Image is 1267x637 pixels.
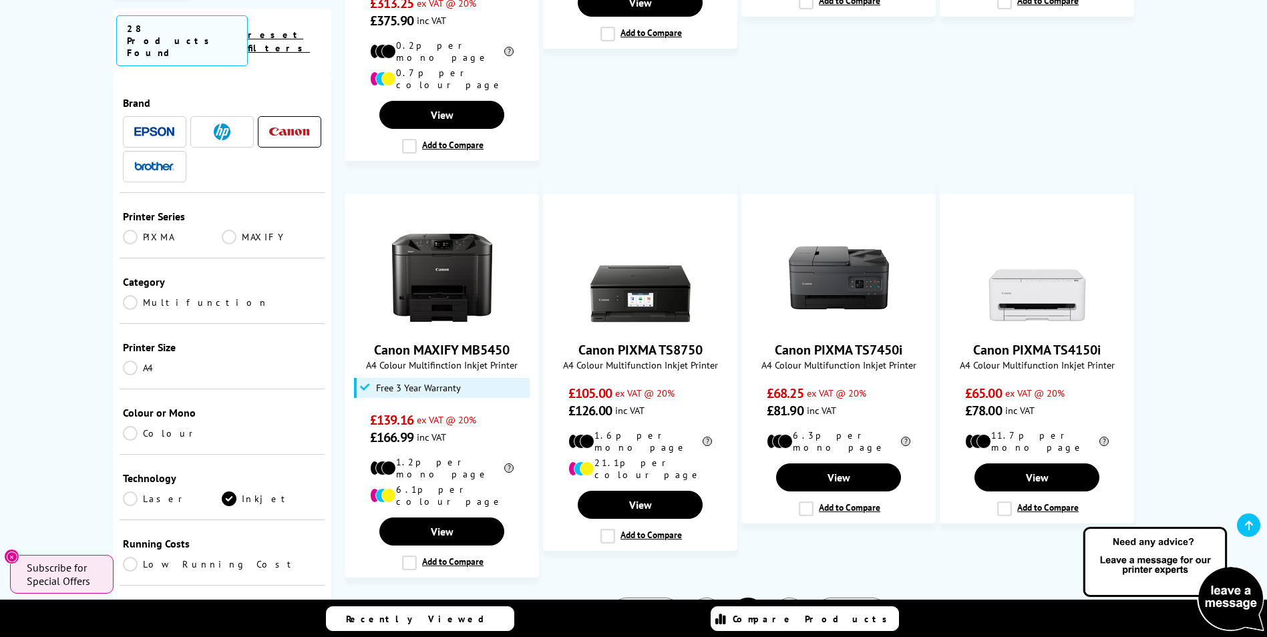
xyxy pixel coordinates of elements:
a: Multifunction [123,295,268,310]
li: 6.3p per mono page [767,429,910,453]
span: ex VAT @ 20% [615,387,675,399]
button: Close [4,549,19,564]
img: Open Live Chat window [1080,525,1267,634]
span: £81.90 [767,402,803,419]
a: Prev [609,598,683,632]
a: Canon MAXIFY MB5450 [374,341,510,359]
img: Canon PIXMA TS8750 [590,228,691,328]
div: Brand [123,96,322,110]
div: Category [123,275,322,288]
span: 28 Products Found [116,15,248,66]
img: Brother [134,162,174,171]
li: 1.2p per mono page [370,456,514,480]
span: inc VAT [417,14,446,27]
a: Laser [123,491,222,506]
a: Inkjet [222,491,321,506]
img: Canon MAXIFY MB5450 [392,228,492,328]
a: Next [813,598,890,632]
span: inc VAT [807,404,836,417]
a: Canon PIXMA TS8750 [590,317,691,331]
img: Epson [134,127,174,137]
div: Printer Size [123,341,322,354]
a: Canon MAXIFY MB5450 [392,317,492,331]
a: 3 [772,598,807,632]
span: Free 3 Year Warranty [376,383,461,393]
span: £68.25 [767,385,803,402]
a: Compare Products [711,606,899,631]
span: £105.00 [568,385,612,402]
label: Add to Compare [799,501,880,516]
a: MAXIFY [222,230,321,244]
span: £166.99 [370,429,413,446]
a: 1 [689,598,724,632]
a: Canon PIXMA TS7450i [775,341,902,359]
a: Brother [134,158,174,175]
span: £126.00 [568,402,612,419]
div: Printer Series [123,210,322,223]
span: A4 Colour Multifunction Inkjet Printer [947,359,1127,371]
label: Add to Compare [402,139,484,154]
a: Epson [134,124,174,140]
a: View [379,101,504,129]
span: Subscribe for Special Offers [27,561,100,588]
li: 1.6p per mono page [568,429,712,453]
span: inc VAT [615,404,645,417]
span: A4 Colour Multifunction Inkjet Printer [749,359,928,371]
span: A4 Colour Multifunction Inkjet Printer [550,359,730,371]
a: HP [202,124,242,140]
img: Canon PIXMA TS4150i [987,228,1087,328]
label: Add to Compare [402,556,484,570]
label: Add to Compare [997,501,1079,516]
a: Canon PIXMA TS8750 [578,341,703,359]
a: Low Running Cost [123,557,322,572]
li: 0.7p per colour page [370,67,514,91]
a: A4 [123,361,222,375]
span: £139.16 [370,411,413,429]
a: Canon PIXMA TS4150i [973,341,1101,359]
label: Add to Compare [600,27,682,41]
a: Colour [123,426,222,441]
a: reset filters [248,29,310,54]
img: Canon PIXMA TS7450i [789,228,889,328]
a: Canon PIXMA TS7450i [789,317,889,331]
a: Canon PIXMA TS4150i [987,317,1087,331]
img: Canon [269,128,309,136]
div: Technology [123,471,322,485]
span: Recently Viewed [346,613,498,625]
a: View [379,517,504,546]
span: ex VAT @ 20% [1005,387,1065,399]
a: Canon [269,124,309,140]
span: A4 Colour Multifinction Inkjet Printer [352,359,532,371]
a: PIXMA [123,230,222,244]
li: 21.1p per colour page [568,457,712,481]
span: £78.00 [965,402,1002,419]
li: 6.1p per colour page [370,483,514,507]
a: View [776,463,900,491]
span: ex VAT @ 20% [807,387,866,399]
li: 0.2p per mono page [370,39,514,63]
img: HP [214,124,230,140]
span: £375.90 [370,12,413,29]
span: £65.00 [965,385,1002,402]
span: Compare Products [733,613,894,625]
span: inc VAT [1005,404,1035,417]
label: Add to Compare [600,529,682,544]
div: Colour or Mono [123,406,322,419]
li: 11.7p per mono page [965,429,1109,453]
span: ex VAT @ 20% [417,413,476,426]
div: Running Costs [123,537,322,550]
a: Recently Viewed [326,606,514,631]
a: View [974,463,1099,491]
a: View [578,491,702,519]
span: inc VAT [417,431,446,443]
